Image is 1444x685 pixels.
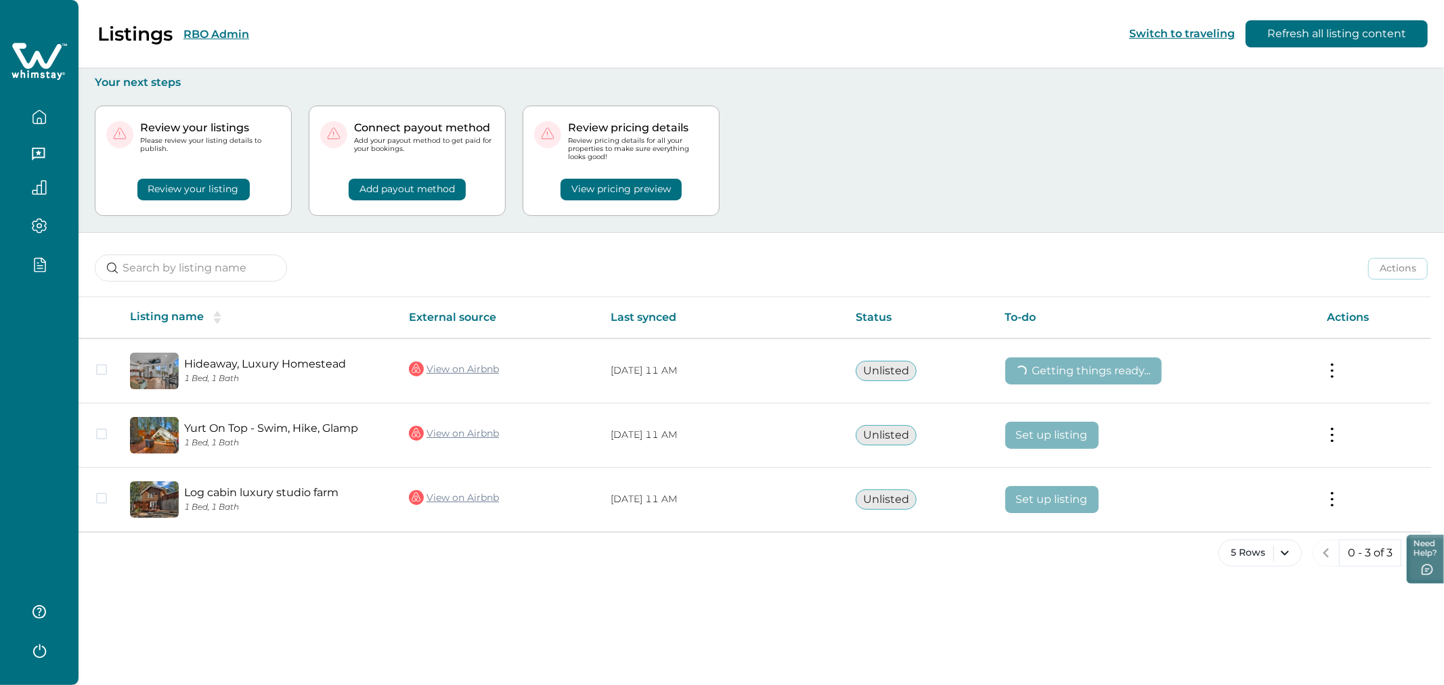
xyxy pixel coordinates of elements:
p: [DATE] 11 AM [611,428,834,442]
button: Review your listing [137,179,250,200]
p: Review pricing details [568,121,708,135]
button: Unlisted [856,361,917,381]
p: [DATE] 11 AM [611,364,834,378]
a: Log cabin luxury studio farm [184,486,387,499]
a: View on Airbnb [409,424,499,442]
th: Status [845,297,994,338]
p: Listings [97,22,173,45]
img: propertyImage_Log cabin luxury studio farm [130,481,179,518]
a: View on Airbnb [409,489,499,506]
p: Review pricing details for all your properties to make sure everything looks good! [568,137,708,162]
p: [DATE] 11 AM [611,493,834,506]
img: propertyImage_Yurt On Top - Swim, Hike, Glamp [130,417,179,454]
button: Unlisted [856,489,917,510]
p: 0 - 3 of 3 [1348,546,1393,560]
button: Set up listing [1005,486,1099,513]
button: previous page [1313,539,1340,567]
a: View on Airbnb [409,360,499,378]
p: 1 Bed, 1 Bath [184,502,387,512]
button: Switch to traveling [1129,27,1235,40]
button: Set up listing [1005,422,1099,449]
button: Getting things ready... [1005,357,1162,384]
a: Yurt On Top - Swim, Hike, Glamp [184,422,387,435]
button: 5 Rows [1219,539,1302,567]
th: Actions [1316,297,1431,338]
th: Last synced [600,297,845,338]
button: View pricing preview [561,179,682,200]
p: Add your payout method to get paid for your bookings. [354,137,494,153]
button: sorting [204,311,231,324]
button: RBO Admin [183,28,249,41]
th: External source [398,297,600,338]
th: Listing name [119,297,398,338]
button: 0 - 3 of 3 [1339,539,1401,567]
p: Review your listings [140,121,280,135]
img: propertyImage_Hideaway, Luxury Homestead [130,353,179,389]
p: Your next steps [95,76,1428,89]
a: Hideaway, Luxury Homestead [184,357,387,370]
th: To-do [994,297,1317,338]
p: 1 Bed, 1 Bath [184,374,387,384]
p: Connect payout method [354,121,494,135]
input: Search by listing name [95,255,287,282]
p: 1 Bed, 1 Bath [184,438,387,448]
button: Unlisted [856,425,917,445]
p: Please review your listing details to publish. [140,137,280,153]
button: Refresh all listing content [1246,20,1428,47]
button: next page [1401,539,1428,567]
button: Add payout method [349,179,466,200]
button: Actions [1368,258,1428,280]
